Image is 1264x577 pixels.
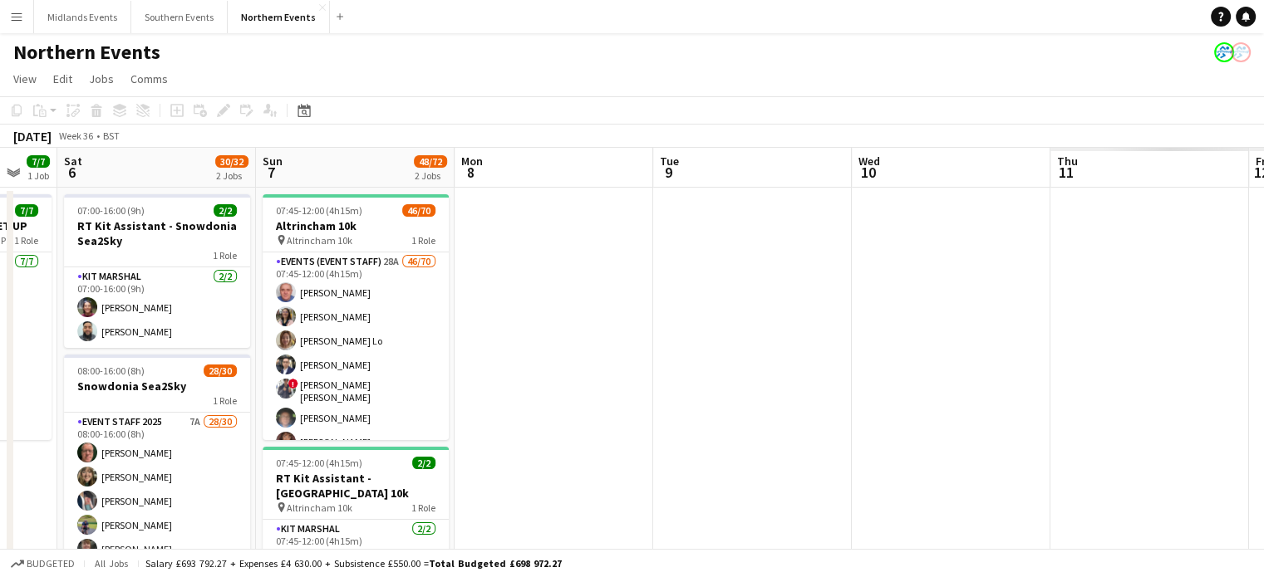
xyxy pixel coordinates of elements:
span: Budgeted [27,558,75,570]
button: Midlands Events [34,1,131,33]
span: 2/2 [412,457,435,469]
h3: RT Kit Assistant - Snowdonia Sea2Sky [64,218,250,248]
span: Mon [461,154,483,169]
button: Budgeted [8,555,77,573]
span: All jobs [91,557,131,570]
button: Northern Events [228,1,330,33]
span: 48/72 [414,155,447,168]
app-job-card: 07:00-16:00 (9h)2/2RT Kit Assistant - Snowdonia Sea2Sky1 RoleKit Marshal2/207:00-16:00 (9h)[PERSO... [64,194,250,348]
span: 07:00-16:00 (9h) [77,204,145,217]
span: Jobs [89,71,114,86]
span: Thu [1057,154,1078,169]
h3: Snowdonia Sea2Sky [64,379,250,394]
span: Sat [64,154,82,169]
a: Edit [47,68,79,90]
h3: RT Kit Assistant - [GEOGRAPHIC_DATA] 10k [263,471,449,501]
span: 2/2 [214,204,237,217]
app-job-card: 07:45-12:00 (4h15m)46/70Altrincham 10k Altrincham 10k1 RoleEvents (Event Staff)28A46/7007:45-12:0... [263,194,449,440]
span: Total Budgeted £698 972.27 [429,557,562,570]
span: 11 [1055,163,1078,182]
span: 1 Role [411,234,435,247]
div: 1 Job [27,169,49,182]
span: 10 [856,163,880,182]
span: 07:45-12:00 (4h15m) [276,457,362,469]
span: Comms [130,71,168,86]
span: 28/30 [204,364,237,377]
span: ! [288,379,298,389]
span: 08:00-16:00 (8h) [77,364,145,377]
app-user-avatar: RunThrough Events [1214,42,1234,62]
span: 46/70 [402,204,435,217]
span: 07:45-12:00 (4h15m) [276,204,362,217]
div: BST [103,130,120,142]
span: 1 Role [213,394,237,407]
app-card-role: Kit Marshal2/207:00-16:00 (9h)[PERSON_NAME][PERSON_NAME] [64,267,250,348]
h1: Northern Events [13,40,160,65]
span: 7/7 [15,204,38,217]
span: 1 Role [213,249,237,262]
span: Sun [263,154,283,169]
div: 2 Jobs [216,169,248,182]
span: Altrincham 10k [287,234,352,247]
span: 1 Role [411,501,435,514]
div: [DATE] [13,128,52,144]
div: Salary £693 792.27 + Expenses £4 630.00 + Subsistence £550.00 = [145,557,562,570]
a: Comms [124,68,175,90]
span: 8 [459,163,483,182]
span: 7 [260,163,283,182]
span: 9 [657,163,679,182]
span: 7/7 [27,155,50,168]
span: Edit [53,71,72,86]
span: 30/32 [215,155,248,168]
span: View [13,71,37,86]
span: Tue [660,154,679,169]
app-user-avatar: RunThrough Events [1231,42,1251,62]
a: View [7,68,43,90]
h3: Altrincham 10k [263,218,449,233]
span: Wed [858,154,880,169]
span: 6 [61,163,82,182]
span: 1 Role [14,234,38,247]
span: Altrincham 10k [287,501,352,514]
a: Jobs [82,68,120,90]
span: Week 36 [55,130,96,142]
button: Southern Events [131,1,228,33]
div: 2 Jobs [415,169,446,182]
